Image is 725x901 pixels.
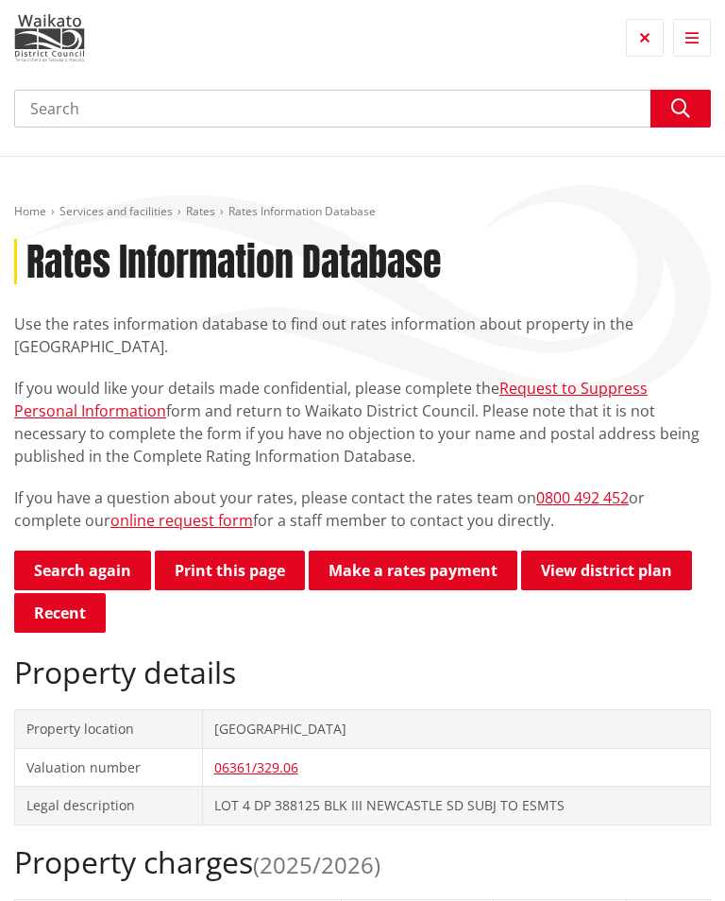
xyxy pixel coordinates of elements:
p: If you would like your details made confidential, please complete the form and return to Waikato ... [14,377,711,467]
a: Make a rates payment [309,551,517,590]
td: [GEOGRAPHIC_DATA] [202,710,710,749]
button: Print this page [155,551,305,590]
span: (2025/2026) [253,849,380,880]
button: Recent [14,593,106,633]
td: LOT 4 DP 388125 BLK III NEWCASTLE SD SUBJ TO ESMTS [202,787,710,825]
td: Valuation number [15,748,203,787]
h1: Rates Information Database [26,239,442,284]
p: If you have a question about your rates, please contact the rates team on or complete our for a s... [14,486,711,532]
a: Request to Suppress Personal Information [14,378,648,421]
iframe: Messenger Launcher [638,822,706,890]
a: 06361/329.06 [214,758,298,776]
h2: Property charges [14,844,711,880]
a: 0800 492 452 [536,487,629,508]
a: Services and facilities [59,203,173,219]
a: Home [14,203,46,219]
a: Rates [186,203,215,219]
span: Rates Information Database [228,203,376,219]
a: View district plan [521,551,692,590]
nav: breadcrumb [14,204,711,220]
a: online request form [110,510,253,531]
a: Search again [14,551,151,590]
input: Search input [14,90,711,127]
h2: Property details [14,654,711,690]
td: Property location [15,710,203,749]
p: Use the rates information database to find out rates information about property in the [GEOGRAPHI... [14,313,711,358]
img: Waikato District Council - Te Kaunihera aa Takiwaa o Waikato [14,14,85,61]
td: Legal description [15,787,203,825]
